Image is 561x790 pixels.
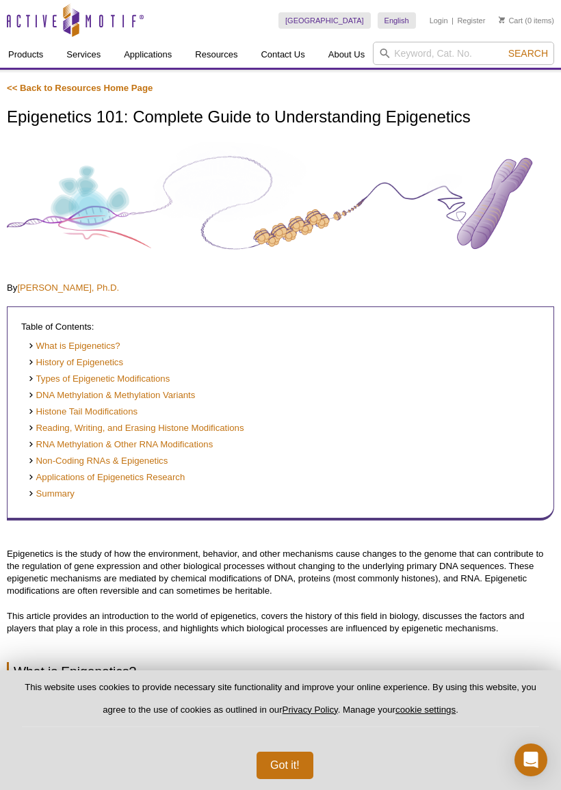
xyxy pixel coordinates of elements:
[7,142,554,265] img: Complete Guide to Understanding Epigenetics
[378,12,416,29] a: English
[28,389,195,402] a: DNA Methylation & Methylation Variants
[7,83,153,93] a: << Back to Resources Home Page
[17,282,119,293] a: [PERSON_NAME], Ph.D.
[28,356,123,369] a: History of Epigenetics
[452,12,454,29] li: |
[28,438,213,451] a: RNA Methylation & Other RNA Modifications
[28,373,170,386] a: Types of Epigenetic Modifications
[28,455,168,468] a: Non-Coding RNAs & Epigenetics
[430,16,448,25] a: Login
[22,681,539,727] p: This website uses cookies to provide necessary site functionality and improve your online experie...
[457,16,485,25] a: Register
[28,340,120,353] a: What is Epigenetics?
[499,16,505,23] img: Your Cart
[187,42,246,68] a: Resources
[28,406,138,419] a: Histone Tail Modifications
[278,12,371,29] a: [GEOGRAPHIC_DATA]
[7,610,554,635] p: This article provides an introduction to the world of epigenetics, covers the history of this fie...
[7,282,554,294] p: By
[252,42,313,68] a: Contact Us
[257,752,313,779] button: Got it!
[116,42,180,68] a: Applications
[514,743,547,776] div: Open Intercom Messenger
[499,16,523,25] a: Cart
[28,471,185,484] a: Applications of Epigenetics Research
[508,48,548,59] span: Search
[28,488,75,501] a: Summary
[58,42,109,68] a: Services
[373,42,554,65] input: Keyword, Cat. No.
[7,662,554,681] h2: What is Epigenetics?
[7,548,554,597] p: Epigenetics is the study of how the environment, behavior, and other mechanisms cause changes to ...
[283,705,338,715] a: Privacy Policy
[395,705,456,715] button: cookie settings
[21,321,540,333] p: Table of Contents:
[28,422,244,435] a: Reading, Writing, and Erasing Histone Modifications
[499,12,554,29] li: (0 items)
[7,108,554,128] h1: Epigenetics 101: Complete Guide to Understanding Epigenetics
[504,47,552,60] button: Search
[320,42,373,68] a: About Us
